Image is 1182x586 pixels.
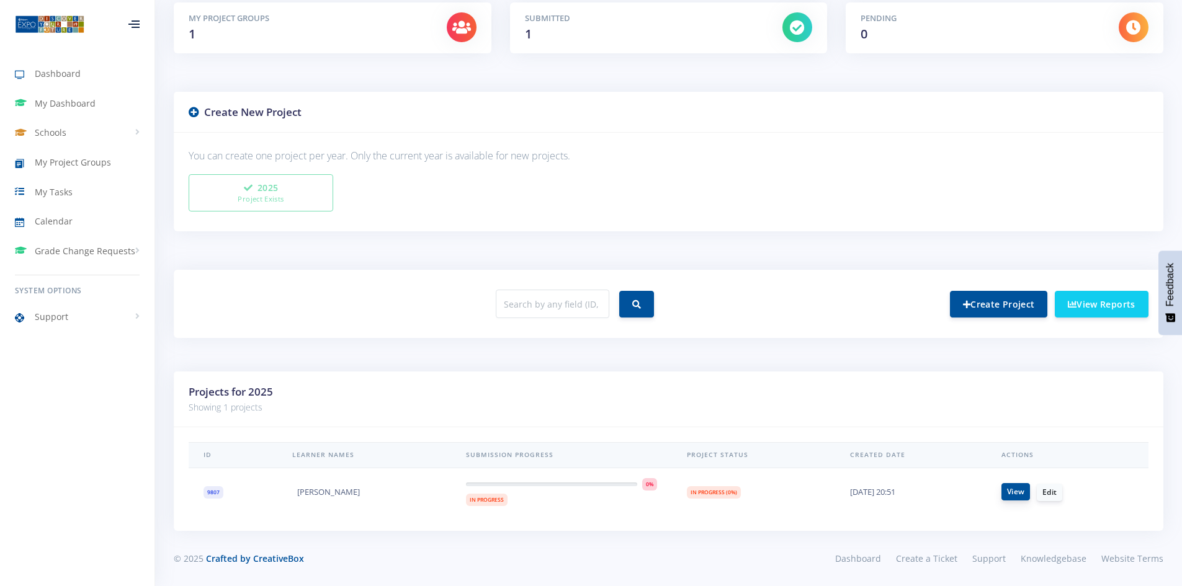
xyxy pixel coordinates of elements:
a: Edit [1037,484,1062,501]
span: 0 [861,25,867,42]
a: Support [965,549,1013,567]
a: Dashboard [828,549,889,567]
img: ... [15,14,84,34]
a: Website Terms [1094,549,1163,567]
span: Dashboard [35,67,81,80]
span: In Progress [466,494,508,506]
button: Feedback - Show survey [1158,251,1182,335]
a: View Reports [1055,291,1148,317]
a: Create Project [950,291,1047,317]
span: My Dashboard [35,97,96,110]
p: Showing 1 projects [189,400,1148,415]
span: In Progress (0%) [687,486,741,499]
span: My Tasks [35,185,73,198]
input: Search by any field (ID, name, school, etc.) [496,290,609,318]
th: Project Status [672,443,835,468]
h6: System Options [15,285,140,296]
h5: Submitted [525,12,764,25]
span: Schools [35,126,66,139]
span: 9807 [204,486,223,499]
th: Actions [987,443,1148,468]
button: 2025Project Exists [189,174,333,211]
h3: Create New Project [189,104,1148,120]
span: Knowledgebase [1021,553,1086,564]
span: 1 [525,25,532,42]
h3: Projects for 2025 [189,384,1148,400]
span: [PERSON_NAME] [297,486,360,499]
span: Feedback [1165,263,1176,306]
a: Knowledgebase [1013,549,1094,567]
span: Support [35,310,68,323]
h5: Pending [861,12,1100,25]
span: Grade Change Requests [35,244,135,257]
th: Learner Names [277,443,451,468]
span: Calendar [35,215,73,228]
span: 1 [189,25,195,42]
td: [DATE] 20:51 [835,468,987,516]
a: Crafted by CreativeBox [206,553,304,564]
th: ID [189,443,277,468]
p: You can create one project per year. Only the current year is available for new projects. [189,148,1148,164]
div: © 2025 [174,552,660,565]
small: Project Exists [202,194,320,205]
th: Created Date [835,443,987,468]
th: Submission Progress [451,443,673,468]
a: Create a Ticket [889,549,965,567]
a: View [1001,483,1030,500]
span: 0% [642,478,657,491]
h5: My Project Groups [189,12,428,25]
span: My Project Groups [35,156,111,169]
